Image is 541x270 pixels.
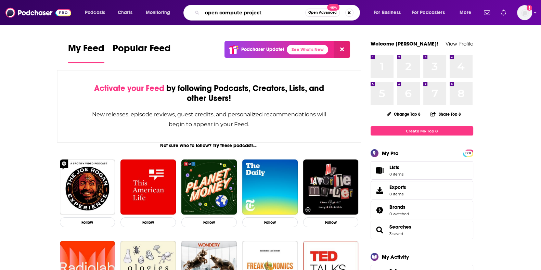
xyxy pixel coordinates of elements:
div: My Pro [382,150,399,156]
span: Lists [389,164,399,170]
span: 0 items [389,172,403,177]
svg: Add a profile image [527,5,532,11]
span: Logged in as gracewagner [517,5,532,20]
div: My Activity [382,254,409,260]
div: Search podcasts, credits, & more... [190,5,366,21]
span: Lists [373,166,387,175]
span: Lists [389,164,403,170]
img: Planet Money [181,159,237,215]
button: Follow [120,217,176,227]
img: Podchaser - Follow, Share and Rate Podcasts [5,6,71,19]
a: Charts [113,7,137,18]
span: Podcasts [85,8,105,17]
a: Popular Feed [113,42,171,63]
span: Exports [373,185,387,195]
span: Searches [371,221,473,239]
button: open menu [141,7,179,18]
button: open menu [455,7,480,18]
img: This American Life [120,159,176,215]
a: Welcome [PERSON_NAME]! [371,40,438,47]
span: Exports [389,184,406,190]
button: open menu [408,7,455,18]
a: Brands [373,205,387,215]
img: The Daily [242,159,298,215]
a: Searches [389,224,411,230]
span: Brands [389,204,405,210]
span: New [327,4,339,11]
span: Brands [371,201,473,219]
button: Show profile menu [517,5,532,20]
a: PRO [464,150,472,155]
p: Podchaser Update! [241,47,284,52]
div: New releases, episode reviews, guest credits, and personalized recommendations will begin to appe... [92,110,327,129]
a: 3 saved [389,231,403,236]
button: Follow [242,217,298,227]
a: Show notifications dropdown [498,7,509,18]
span: My Feed [68,42,104,58]
a: Create My Top 8 [371,126,473,136]
button: open menu [369,7,409,18]
button: Follow [181,217,237,227]
button: open menu [80,7,114,18]
a: My Feed [68,42,104,63]
a: 0 watched [389,211,409,216]
img: User Profile [517,5,532,20]
span: For Business [374,8,401,17]
a: See What's New [287,45,328,54]
a: Show notifications dropdown [481,7,493,18]
div: by following Podcasts, Creators, Lists, and other Users! [92,83,327,103]
button: Follow [60,217,115,227]
button: Change Top 8 [383,110,425,118]
span: Activate your Feed [94,83,164,93]
span: Charts [118,8,132,17]
span: Open Advanced [308,11,337,14]
span: For Podcasters [412,8,445,17]
button: Follow [303,217,359,227]
span: Monitoring [146,8,170,17]
span: 0 items [389,192,406,196]
a: Exports [371,181,473,200]
div: Not sure who to follow? Try these podcasts... [57,143,361,149]
span: Popular Feed [113,42,171,58]
input: Search podcasts, credits, & more... [202,7,305,18]
span: PRO [464,151,472,156]
a: Lists [371,161,473,180]
a: View Profile [446,40,473,47]
span: More [460,8,471,17]
a: Brands [389,204,409,210]
a: Searches [373,225,387,235]
button: Share Top 8 [430,107,461,121]
img: My Favorite Murder with Karen Kilgariff and Georgia Hardstark [303,159,359,215]
button: Open AdvancedNew [305,9,340,17]
img: The Joe Rogan Experience [60,159,115,215]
